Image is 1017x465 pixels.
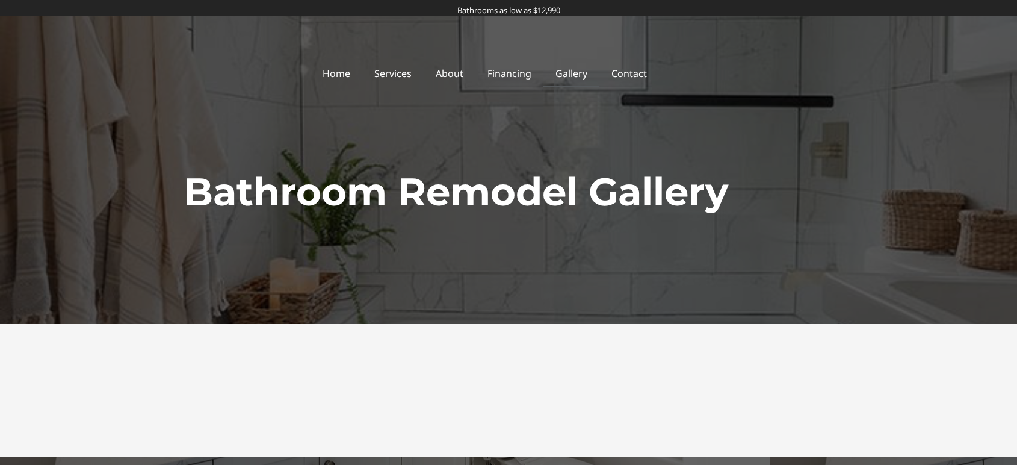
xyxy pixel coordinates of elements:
[543,60,599,87] a: Gallery
[362,60,424,87] a: Services
[475,60,543,87] a: Financing
[311,60,362,87] a: Home
[424,60,475,87] a: About
[184,165,833,219] h1: Bathroom Remodel Gallery
[599,60,659,87] a: Contact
